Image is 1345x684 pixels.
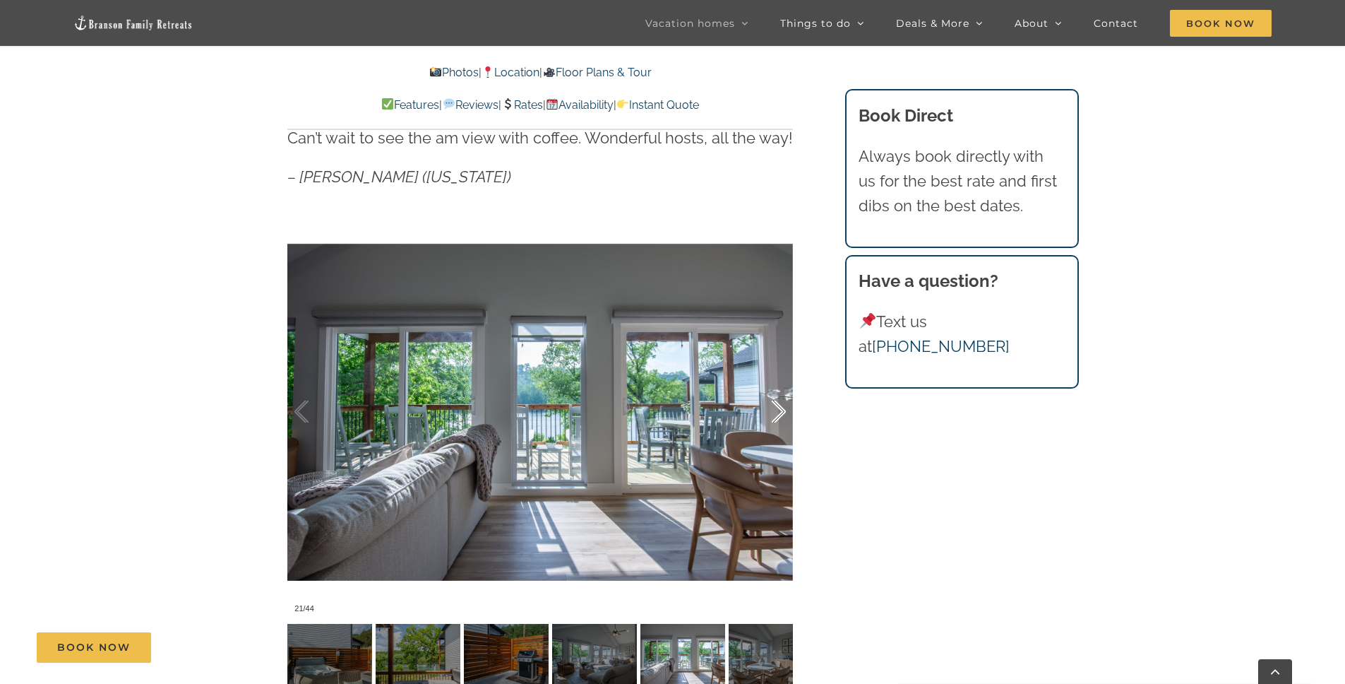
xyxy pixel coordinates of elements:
span: Book Now [1170,10,1272,37]
span: Vacation homes [645,18,735,28]
img: 💲 [502,98,513,110]
em: – [PERSON_NAME] ([US_STATE]) [287,167,511,186]
img: 📆 [546,98,558,110]
a: Photos [429,66,479,79]
span: Deals & More [896,18,969,28]
span: About [1015,18,1048,28]
a: Reviews [442,98,498,112]
a: Rates [501,98,543,112]
a: [PHONE_NUMBER] [872,337,1010,355]
h3: Have a question? [859,269,1065,294]
a: Book Now [37,632,151,663]
a: Features [381,98,439,112]
a: Floor Plans & Tour [542,66,651,79]
p: Always book directly with us for the best rate and first dibs on the best dates. [859,144,1065,219]
img: 👉 [617,98,628,110]
img: 📸 [430,66,441,78]
img: Branson Family Retreats Logo [73,15,193,31]
a: Location [482,66,539,79]
a: Instant Quote [616,98,699,112]
img: 💬 [443,98,455,110]
p: Text us at [859,309,1065,359]
p: | | | | [287,96,793,114]
span: Things to do [780,18,851,28]
a: Availability [546,98,614,112]
img: 📍 [482,66,494,78]
span: Contact [1094,18,1138,28]
p: | | [287,64,793,82]
img: 🎥 [544,66,555,78]
img: 📌 [860,313,875,329]
span: Book Now [57,642,131,654]
img: ✅ [382,98,393,110]
h3: Book Direct [859,103,1065,129]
